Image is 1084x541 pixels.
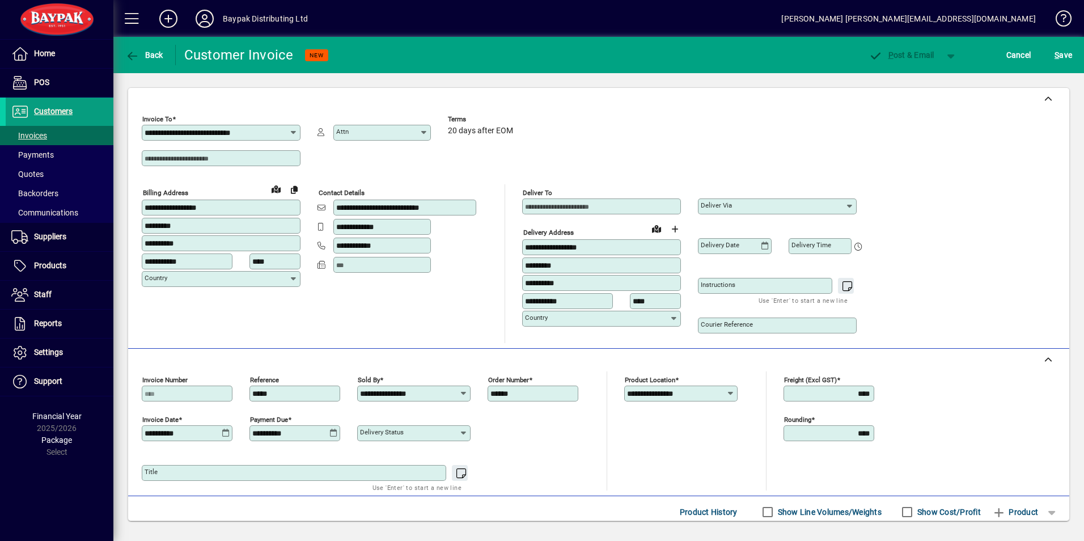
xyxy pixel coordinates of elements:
span: ost & Email [869,50,934,60]
div: Customer Invoice [184,46,294,64]
span: Cancel [1006,46,1031,64]
span: Product History [680,503,738,521]
mat-label: Delivery status [360,428,404,436]
mat-label: Freight (excl GST) [784,376,837,384]
span: Invoices [11,131,47,140]
a: Suppliers [6,223,113,251]
span: POS [34,78,49,87]
button: Save [1052,45,1075,65]
span: ave [1055,46,1072,64]
label: Show Cost/Profit [915,506,981,518]
button: Product [986,502,1044,522]
mat-label: Rounding [784,416,811,424]
span: Terms [448,116,516,123]
button: Choose address [666,220,684,238]
a: Payments [6,145,113,164]
div: [PERSON_NAME] [PERSON_NAME][EMAIL_ADDRESS][DOMAIN_NAME] [781,10,1036,28]
span: 20 days after EOM [448,126,513,136]
mat-label: Invoice number [142,376,188,384]
app-page-header-button: Back [113,45,176,65]
span: S [1055,50,1059,60]
a: Staff [6,281,113,309]
mat-label: Product location [625,376,675,384]
a: Invoices [6,126,113,145]
a: Communications [6,203,113,222]
button: Copy to Delivery address [285,180,303,198]
span: Package [41,436,72,445]
a: Backorders [6,184,113,203]
span: Back [125,50,163,60]
span: NEW [310,52,324,59]
span: Reports [34,319,62,328]
span: Financial Year [32,412,82,421]
button: Add [150,9,187,29]
span: Staff [34,290,52,299]
button: Product History [675,502,742,522]
mat-label: Attn [336,128,349,136]
span: Backorders [11,189,58,198]
mat-label: Order number [488,376,529,384]
button: Profile [187,9,223,29]
label: Show Line Volumes/Weights [776,506,882,518]
mat-label: Instructions [701,281,735,289]
a: Settings [6,339,113,367]
a: POS [6,69,113,97]
span: Communications [11,208,78,217]
mat-label: Title [145,468,158,476]
span: Payments [11,150,54,159]
span: Home [34,49,55,58]
span: Support [34,377,62,386]
a: Home [6,40,113,68]
mat-label: Country [145,274,167,282]
mat-label: Invoice date [142,416,179,424]
mat-label: Delivery date [701,241,739,249]
a: Knowledge Base [1047,2,1070,39]
mat-label: Invoice To [142,115,172,123]
mat-label: Courier Reference [701,320,753,328]
a: Reports [6,310,113,338]
a: Support [6,367,113,396]
button: Cancel [1003,45,1034,65]
span: Suppliers [34,232,66,241]
mat-label: Deliver via [701,201,732,209]
span: Products [34,261,66,270]
a: Quotes [6,164,113,184]
a: View on map [647,219,666,238]
span: Settings [34,348,63,357]
div: Baypak Distributing Ltd [223,10,308,28]
span: Product [992,503,1038,521]
span: Quotes [11,170,44,179]
span: Customers [34,107,73,116]
a: Products [6,252,113,280]
mat-label: Deliver To [523,189,552,197]
mat-hint: Use 'Enter' to start a new line [372,481,461,494]
mat-hint: Use 'Enter' to start a new line [759,294,848,307]
mat-label: Delivery time [791,241,831,249]
mat-label: Payment due [250,416,288,424]
mat-label: Sold by [358,376,380,384]
mat-label: Reference [250,376,279,384]
a: View on map [267,180,285,198]
button: Back [122,45,166,65]
span: P [888,50,894,60]
button: Post & Email [863,45,940,65]
mat-label: Country [525,314,548,322]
